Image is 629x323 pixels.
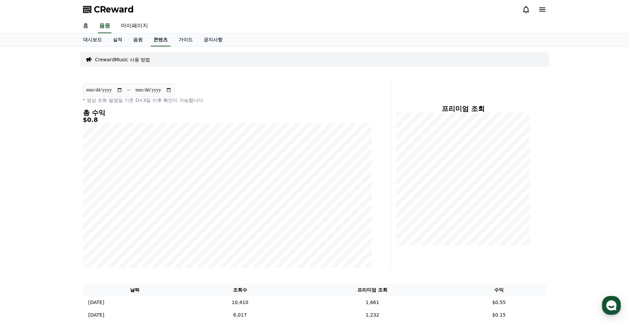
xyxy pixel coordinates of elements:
[105,225,113,230] span: 설정
[62,225,70,231] span: 대화
[116,19,153,33] a: 마이페이지
[293,309,452,321] td: 1,232
[83,116,372,123] h5: $0.8
[293,284,452,296] th: 프리미엄 조회
[45,215,87,232] a: 대화
[83,284,187,296] th: 날짜
[198,34,228,46] a: 공지사항
[293,296,452,309] td: 1,661
[107,34,128,46] a: 실적
[88,299,104,306] p: [DATE]
[83,97,372,104] p: * 영상 조회 발생일 기준 D+3일 이후 확인이 가능합니다.
[83,4,134,15] a: CReward
[396,105,530,112] h4: 프리미엄 조회
[452,309,546,321] td: $0.15
[83,109,372,116] h4: 총 수익
[95,56,150,63] a: CrewardMusic 사용 방법
[21,225,25,230] span: 홈
[173,34,198,46] a: 가이드
[187,309,293,321] td: 6,017
[187,284,293,296] th: 조회수
[151,34,170,46] a: 콘텐츠
[88,311,104,319] p: [DATE]
[78,19,94,33] a: 홈
[452,296,546,309] td: $0.55
[94,4,134,15] span: CReward
[78,34,107,46] a: 대시보드
[187,296,293,309] td: 10,410
[87,215,130,232] a: 설정
[127,86,131,94] p: ~
[128,34,148,46] a: 음원
[2,215,45,232] a: 홈
[98,19,111,33] a: 음원
[452,284,546,296] th: 수익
